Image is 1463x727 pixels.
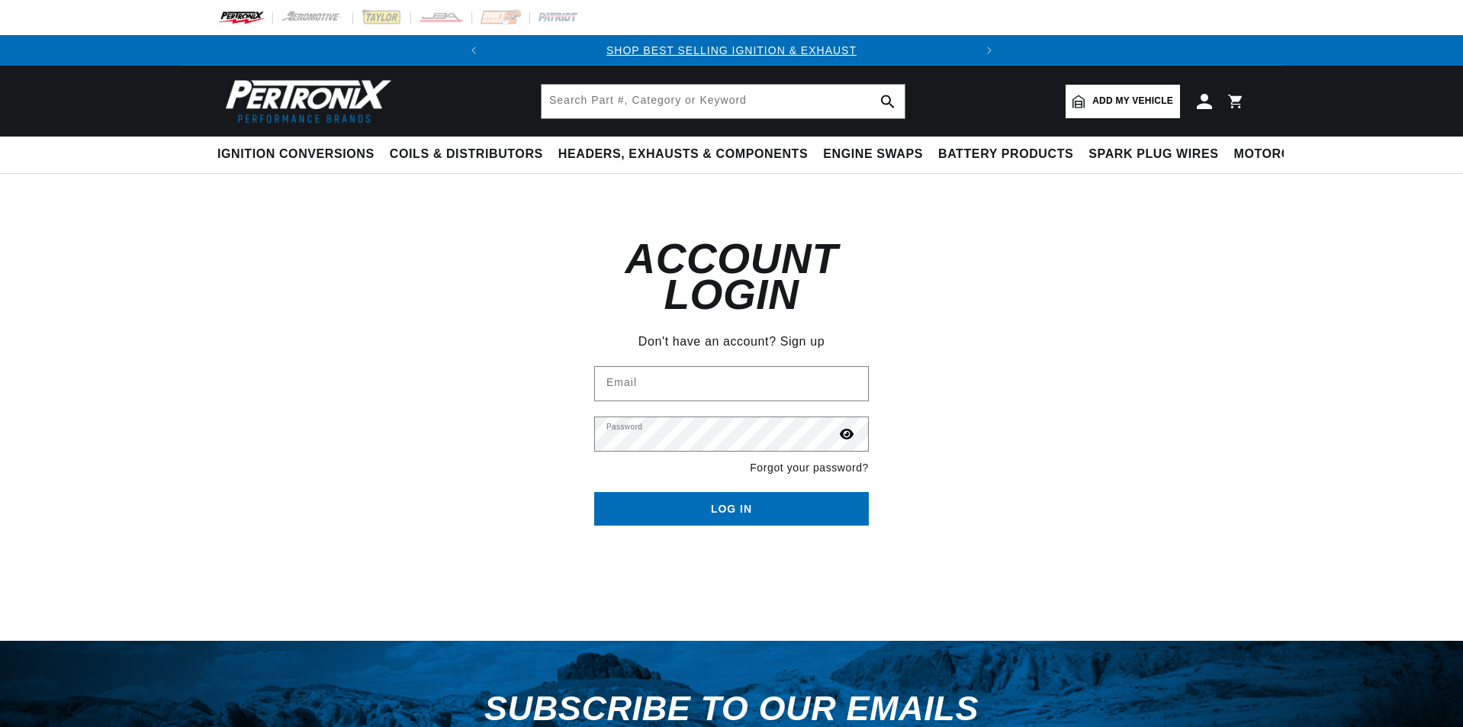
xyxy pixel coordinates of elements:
summary: Battery Products [931,137,1081,172]
button: Translation missing: en.sections.announcements.next_announcement [974,35,1005,66]
div: Announcement [489,42,974,59]
a: Sign up [780,332,825,352]
span: Battery Products [938,146,1073,162]
button: Translation missing: en.sections.announcements.previous_announcement [458,35,489,66]
a: Forgot your password? [750,459,869,476]
a: SHOP BEST SELLING IGNITION & EXHAUST [606,44,857,56]
span: Add my vehicle [1092,94,1173,108]
img: Pertronix [217,75,393,127]
h1: Account login [594,241,869,313]
span: Motorcycle [1234,146,1325,162]
span: Engine Swaps [823,146,923,162]
button: Log in [594,492,869,526]
h3: Subscribe to our emails [484,694,979,723]
a: Add my vehicle [1066,85,1180,118]
div: Don't have an account? [594,328,869,352]
summary: Coils & Distributors [382,137,551,172]
button: search button [871,85,905,118]
span: Coils & Distributors [390,146,543,162]
summary: Engine Swaps [815,137,931,172]
input: Email [595,367,868,400]
span: Spark Plug Wires [1088,146,1218,162]
summary: Headers, Exhausts & Components [551,137,815,172]
input: Search Part #, Category or Keyword [542,85,905,118]
summary: Motorcycle [1227,137,1333,172]
span: Headers, Exhausts & Components [558,146,808,162]
slideshow-component: Translation missing: en.sections.announcements.announcement_bar [179,35,1284,66]
span: Ignition Conversions [217,146,375,162]
summary: Ignition Conversions [217,137,382,172]
summary: Spark Plug Wires [1081,137,1226,172]
div: 1 of 2 [489,42,974,59]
